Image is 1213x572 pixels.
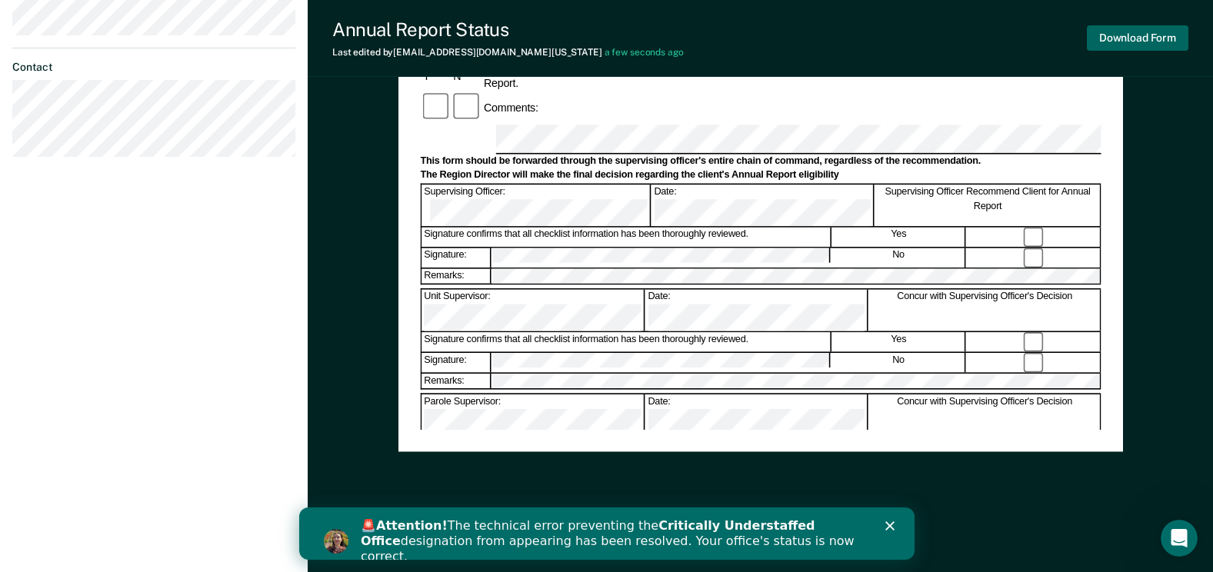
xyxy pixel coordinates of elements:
[422,268,492,284] div: Remarks:
[422,185,650,226] div: Supervising Officer:
[422,373,492,388] div: Remarks:
[832,332,966,351] div: Yes
[420,155,1101,168] div: This form should be forwarded through the supervising officer's entire chain of command, regardle...
[422,353,491,372] div: Signature:
[332,18,684,41] div: Annual Report Status
[651,185,875,226] div: Date:
[482,101,541,115] div: Comments:
[332,47,684,58] div: Last edited by [EMAIL_ADDRESS][DOMAIN_NAME][US_STATE]
[422,332,831,351] div: Signature confirms that all checklist information has been thoroughly reviewed.
[12,61,295,74] dt: Contact
[422,228,831,247] div: Signature confirms that all checklist information has been thoroughly reviewed.
[869,289,1101,331] div: Concur with Supervising Officer's Decision
[62,11,566,57] div: 🚨 The technical error preventing the designation from appearing has been resolved. Your office's ...
[422,394,645,436] div: Parole Supervisor:
[605,47,684,58] span: a few seconds ago
[645,394,868,436] div: Date:
[1161,520,1198,557] iframe: Intercom live chat
[832,228,966,247] div: Yes
[77,11,148,25] b: Attention!
[875,185,1101,226] div: Supervising Officer Recommend Client for Annual Report
[422,248,491,267] div: Signature:
[645,289,868,331] div: Date:
[420,169,1101,181] div: The Region Director will make the final decision regarding the client's Annual Report eligibility
[1087,25,1188,51] button: Download Form
[422,289,645,331] div: Unit Supervisor:
[586,14,602,23] div: Close
[831,248,965,267] div: No
[869,394,1101,436] div: Concur with Supervising Officer's Decision
[62,11,516,41] b: Critically Understaffed Office
[299,507,915,560] iframe: Intercom live chat banner
[831,353,965,372] div: No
